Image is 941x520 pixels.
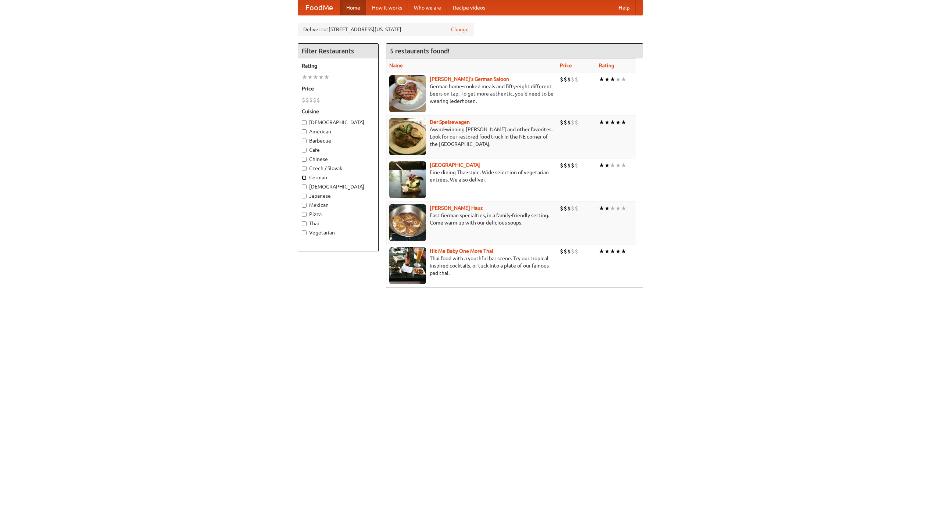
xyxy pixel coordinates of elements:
a: [PERSON_NAME]'s German Saloon [430,76,509,82]
li: $ [302,96,305,104]
label: Thai [302,220,375,227]
li: $ [567,118,571,126]
li: $ [571,204,575,212]
li: $ [563,247,567,255]
input: Thai [302,221,307,226]
li: $ [316,96,320,104]
input: Pizza [302,212,307,217]
a: Recipe videos [447,0,491,15]
li: ★ [615,247,621,255]
p: German home-cooked meals and fifty-eight different beers on tap. To get more authentic, you'd nee... [389,83,554,105]
li: $ [563,75,567,83]
input: [DEMOGRAPHIC_DATA] [302,120,307,125]
li: $ [313,96,316,104]
li: ★ [610,161,615,169]
a: Hit Me Baby One More Thai [430,248,493,254]
li: ★ [599,75,604,83]
li: $ [560,204,563,212]
label: Japanese [302,192,375,200]
li: ★ [604,204,610,212]
li: ★ [599,247,604,255]
a: Der Speisewagen [430,119,470,125]
li: ★ [621,161,626,169]
p: East German specialties, in a family-friendly setting. Come warm up with our delicious soups. [389,212,554,226]
li: $ [571,161,575,169]
li: $ [575,247,578,255]
li: ★ [610,75,615,83]
li: $ [567,75,571,83]
input: Chinese [302,157,307,162]
li: ★ [621,247,626,255]
a: Name [389,62,403,68]
li: ★ [302,73,307,81]
h5: Cuisine [302,108,375,115]
li: ★ [615,204,621,212]
a: [PERSON_NAME] Haus [430,205,483,211]
ng-pluralize: 5 restaurants found! [390,47,450,54]
label: Barbecue [302,137,375,144]
li: $ [563,204,567,212]
label: [DEMOGRAPHIC_DATA] [302,183,375,190]
input: German [302,175,307,180]
li: ★ [324,73,329,81]
li: $ [571,247,575,255]
li: $ [560,161,563,169]
a: Change [451,26,469,33]
p: Thai food with a youthful bar scene. Try our tropical inspired cocktails, or tuck into a plate of... [389,255,554,277]
li: $ [309,96,313,104]
li: ★ [318,73,324,81]
label: Vegetarian [302,229,375,236]
a: [GEOGRAPHIC_DATA] [430,162,480,168]
a: How it works [366,0,408,15]
label: German [302,174,375,181]
li: ★ [615,161,621,169]
li: $ [560,75,563,83]
h5: Price [302,85,375,92]
li: $ [560,247,563,255]
li: $ [571,75,575,83]
li: $ [567,161,571,169]
input: Vegetarian [302,230,307,235]
li: $ [575,118,578,126]
img: kohlhaus.jpg [389,204,426,241]
div: Deliver to: [STREET_ADDRESS][US_STATE] [298,23,474,36]
label: Cafe [302,146,375,154]
li: ★ [610,247,615,255]
li: ★ [307,73,313,81]
li: ★ [615,118,621,126]
li: $ [575,75,578,83]
li: ★ [599,204,604,212]
li: $ [305,96,309,104]
li: ★ [621,204,626,212]
label: Mexican [302,201,375,209]
li: $ [563,161,567,169]
li: ★ [621,118,626,126]
li: $ [571,118,575,126]
li: $ [560,118,563,126]
li: ★ [604,75,610,83]
input: Barbecue [302,139,307,143]
input: Cafe [302,148,307,153]
input: Japanese [302,194,307,198]
li: $ [567,204,571,212]
img: babythai.jpg [389,247,426,284]
li: ★ [604,247,610,255]
a: Price [560,62,572,68]
img: satay.jpg [389,161,426,198]
input: Mexican [302,203,307,208]
li: $ [563,118,567,126]
label: [DEMOGRAPHIC_DATA] [302,119,375,126]
p: Award-winning [PERSON_NAME] and other favorites. Look for our restored food truck in the NE corne... [389,126,554,148]
label: American [302,128,375,135]
label: Chinese [302,155,375,163]
a: Home [340,0,366,15]
li: ★ [610,118,615,126]
a: Who we are [408,0,447,15]
label: Pizza [302,211,375,218]
a: FoodMe [298,0,340,15]
p: Fine dining Thai-style. Wide selection of vegetarian entrées. We also deliver. [389,169,554,183]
